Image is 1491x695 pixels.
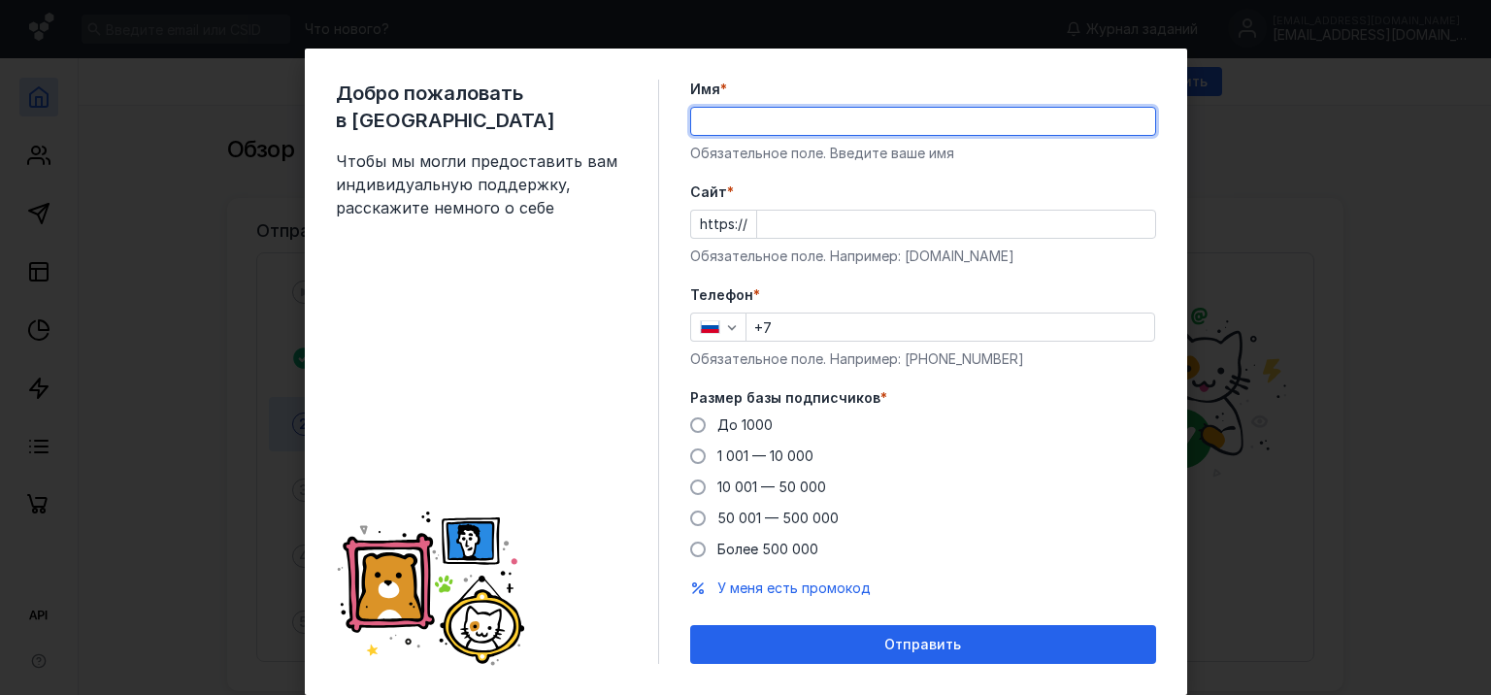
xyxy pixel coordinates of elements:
span: До 1000 [717,416,773,433]
span: Телефон [690,285,753,305]
button: Отправить [690,625,1156,664]
span: Чтобы мы могли предоставить вам индивидуальную поддержку, расскажите немного о себе [336,149,627,219]
span: 1 001 — 10 000 [717,447,813,464]
span: Отправить [884,637,961,653]
span: Размер базы подписчиков [690,388,880,408]
div: Обязательное поле. Например: [PHONE_NUMBER] [690,349,1156,369]
div: Обязательное поле. Например: [DOMAIN_NAME] [690,247,1156,266]
span: Добро пожаловать в [GEOGRAPHIC_DATA] [336,80,627,134]
div: Обязательное поле. Введите ваше имя [690,144,1156,163]
span: Более 500 000 [717,541,818,557]
button: У меня есть промокод [717,579,871,598]
span: Имя [690,80,720,99]
span: 50 001 — 500 000 [717,510,839,526]
span: Cайт [690,182,727,202]
span: У меня есть промокод [717,579,871,596]
span: 10 001 — 50 000 [717,479,826,495]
